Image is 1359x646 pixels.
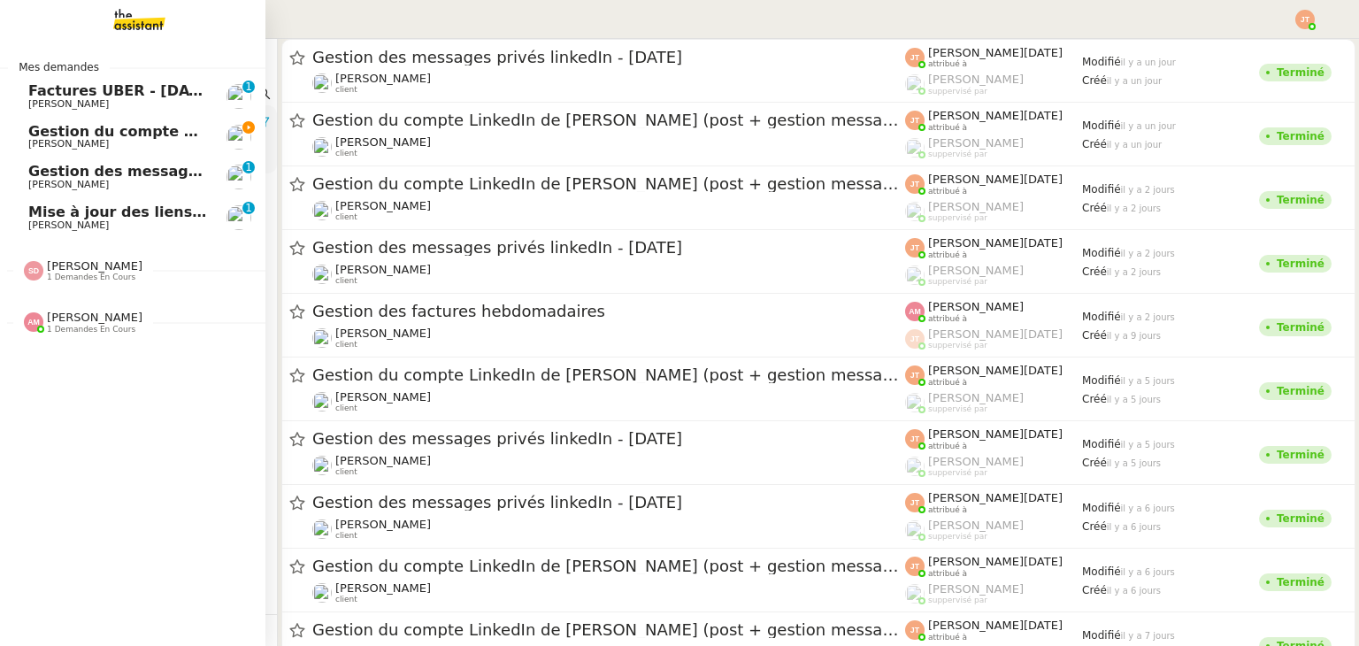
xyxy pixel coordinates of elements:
img: svg [905,365,925,385]
span: [PERSON_NAME] [335,581,431,595]
span: [PERSON_NAME][DATE] [928,327,1063,341]
span: Modifié [1082,565,1121,578]
span: il y a 2 jours [1121,312,1175,322]
img: svg [24,312,43,332]
img: users%2F37wbV9IbQuXMU0UH0ngzBXzaEe12%2Favatar%2Fcba66ece-c48a-48c8-9897-a2adc1834457 [226,165,251,189]
span: il y a 5 jours [1121,376,1175,386]
span: il y a un jour [1107,76,1162,86]
app-user-label: attribué à [905,427,1082,450]
span: Modifié [1082,247,1121,259]
span: il y a 7 jours [1121,631,1175,641]
app-user-label: suppervisé par [905,327,1082,350]
span: attribué à [928,569,967,579]
span: [PERSON_NAME] [335,199,431,212]
span: Modifié [1082,438,1121,450]
span: Gestion du compte LinkedIn de [PERSON_NAME] (post + gestion messages) - [DATE] [312,367,905,383]
span: il y a 6 jours [1107,522,1161,532]
span: 1 demandes en cours [47,325,135,335]
span: [PERSON_NAME] [335,135,431,149]
span: suppervisé par [928,277,987,287]
app-user-label: suppervisé par [905,264,1082,287]
span: Modifié [1082,56,1121,68]
span: client [335,404,357,413]
span: Créé [1082,74,1107,87]
span: client [335,276,357,286]
span: suppervisé par [928,532,987,542]
app-user-label: suppervisé par [905,391,1082,414]
span: [PERSON_NAME] [928,519,1024,532]
img: users%2F37wbV9IbQuXMU0UH0ngzBXzaEe12%2Favatar%2Fcba66ece-c48a-48c8-9897-a2adc1834457 [312,392,332,411]
img: users%2FoFdbodQ3TgNoWt9kP3GXAs5oaCq1%2Favatar%2Fprofile-pic.png [905,584,925,604]
span: Modifié [1082,311,1121,323]
span: il y a un jour [1121,58,1176,67]
span: Créé [1082,138,1107,150]
span: [PERSON_NAME] [928,200,1024,213]
span: Créé [1082,457,1107,469]
span: attribué à [928,633,967,642]
span: [PERSON_NAME] [335,327,431,340]
p: 1 [245,202,252,218]
span: Créé [1082,584,1107,596]
img: users%2FoFdbodQ3TgNoWt9kP3GXAs5oaCq1%2Favatar%2Fprofile-pic.png [905,520,925,540]
app-user-detailed-label: client [312,390,905,413]
div: Terminé [1277,131,1324,142]
app-user-label: suppervisé par [905,455,1082,478]
app-user-label: suppervisé par [905,73,1082,96]
img: users%2F37wbV9IbQuXMU0UH0ngzBXzaEe12%2Favatar%2Fcba66ece-c48a-48c8-9897-a2adc1834457 [312,73,332,93]
span: attribué à [928,442,967,451]
p: 1 [245,81,252,96]
span: Mise à jour des liens de Newsletter - [DATE] dans Notion [28,204,480,220]
span: attribué à [928,505,967,515]
app-user-label: suppervisé par [905,200,1082,223]
span: [PERSON_NAME][DATE] [928,555,1063,568]
div: Terminé [1277,67,1324,78]
span: [PERSON_NAME] [28,98,109,110]
span: client [335,340,357,350]
span: [PERSON_NAME] [335,518,431,531]
span: [PERSON_NAME] [28,179,109,190]
span: suppervisé par [928,213,987,223]
span: suppervisé par [928,468,987,478]
div: Terminé [1277,450,1324,460]
nz-badge-sup: 1 [242,202,255,214]
img: svg [905,557,925,576]
span: il y a 2 jours [1107,204,1161,213]
img: users%2F37wbV9IbQuXMU0UH0ngzBXzaEe12%2Favatar%2Fcba66ece-c48a-48c8-9897-a2adc1834457 [312,583,332,603]
span: attribué à [928,250,967,260]
span: Gestion des messages privés linkedIn - [DATE] [312,495,905,511]
span: il y a un jour [1107,140,1162,150]
span: Modifié [1082,502,1121,514]
img: svg [905,48,925,67]
span: [PERSON_NAME] [928,582,1024,596]
span: suppervisé par [928,87,987,96]
span: il y a 2 jours [1121,185,1175,195]
span: client [335,149,357,158]
span: Modifié [1082,374,1121,387]
span: il y a 6 jours [1121,567,1175,577]
img: users%2FoFdbodQ3TgNoWt9kP3GXAs5oaCq1%2Favatar%2Fprofile-pic.png [905,138,925,158]
app-user-label: attribué à [905,300,1082,323]
app-user-label: attribué à [905,109,1082,132]
span: 1 demandes en cours [47,273,135,282]
span: il y a 2 jours [1107,267,1161,277]
img: users%2F37wbV9IbQuXMU0UH0ngzBXzaEe12%2Favatar%2Fcba66ece-c48a-48c8-9897-a2adc1834457 [312,456,332,475]
img: users%2F37wbV9IbQuXMU0UH0ngzBXzaEe12%2Favatar%2Fcba66ece-c48a-48c8-9897-a2adc1834457 [312,137,332,157]
img: users%2FoFdbodQ3TgNoWt9kP3GXAs5oaCq1%2Favatar%2Fprofile-pic.png [905,202,925,221]
span: Créé [1082,202,1107,214]
span: [PERSON_NAME] [928,391,1024,404]
span: [PERSON_NAME] [928,455,1024,468]
span: client [335,212,357,222]
span: Gestion des messages privés linkedIn - [DATE] [28,163,399,180]
span: attribué à [928,314,967,324]
app-user-label: suppervisé par [905,582,1082,605]
span: [PERSON_NAME] [47,259,142,273]
span: client [335,85,357,95]
img: users%2FoFdbodQ3TgNoWt9kP3GXAs5oaCq1%2Favatar%2Fprofile-pic.png [905,74,925,94]
span: [PERSON_NAME][DATE] [928,427,1063,441]
span: [PERSON_NAME] [47,311,142,324]
span: [PERSON_NAME] [335,72,431,85]
img: users%2F37wbV9IbQuXMU0UH0ngzBXzaEe12%2Favatar%2Fcba66ece-c48a-48c8-9897-a2adc1834457 [226,205,251,230]
span: Gestion des messages privés linkedIn - [DATE] [312,50,905,65]
img: users%2FoFdbodQ3TgNoWt9kP3GXAs5oaCq1%2Favatar%2Fprofile-pic.png [905,393,925,412]
div: Terminé [1277,513,1324,524]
